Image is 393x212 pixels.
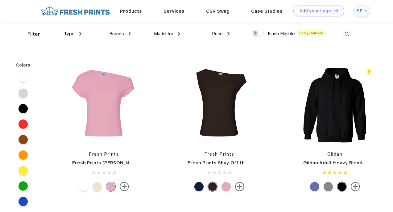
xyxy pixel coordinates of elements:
[342,29,352,39] img: desktop_search.svg
[337,182,346,191] div: Black
[351,182,360,191] img: more.svg
[297,30,325,36] span: 5 Day Delivery
[163,8,184,14] a: Services
[120,182,129,191] img: more.svg
[79,182,88,191] div: White
[194,182,204,191] div: Navy
[334,9,338,12] img: DT
[72,160,192,166] a: Fresh Prints [PERSON_NAME] Off the Shoulder Top
[178,63,260,145] img: func=resize&h=266
[294,63,376,145] img: func=resize&h=266
[120,8,142,14] a: Products
[106,182,115,191] div: Light Pink
[154,31,173,37] span: Made for
[268,31,295,37] span: Flash Eligible
[327,152,342,157] a: Gildan
[365,10,367,12] img: arrow_down_blue.svg
[365,68,373,76] img: flash_active_toggle.svg
[129,32,131,36] img: dropdown.png
[39,6,112,16] img: fo%20logo%202.webp
[64,31,75,37] span: Type
[89,152,119,157] a: Fresh Prints
[109,31,124,37] span: Brands
[212,31,223,37] span: Price
[221,182,231,191] div: Light Pink
[178,32,180,36] img: dropdown.png
[357,8,363,14] div: SP
[235,182,244,191] img: more.svg
[310,182,319,191] div: Violet
[324,182,333,191] div: Sport Grey
[93,182,102,191] div: Yellow
[63,63,145,145] img: func=resize&h=266
[79,32,81,36] img: dropdown.png
[299,8,331,14] div: Add your Logo
[27,31,40,38] div: Filter
[208,182,217,191] div: Brown
[188,160,283,166] a: Fresh Prints Shay Off the Shoulder Tank
[205,152,234,157] a: Fresh Prints
[206,8,230,14] a: CSR Swag
[227,32,230,36] img: dropdown.png
[11,62,35,68] div: Colors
